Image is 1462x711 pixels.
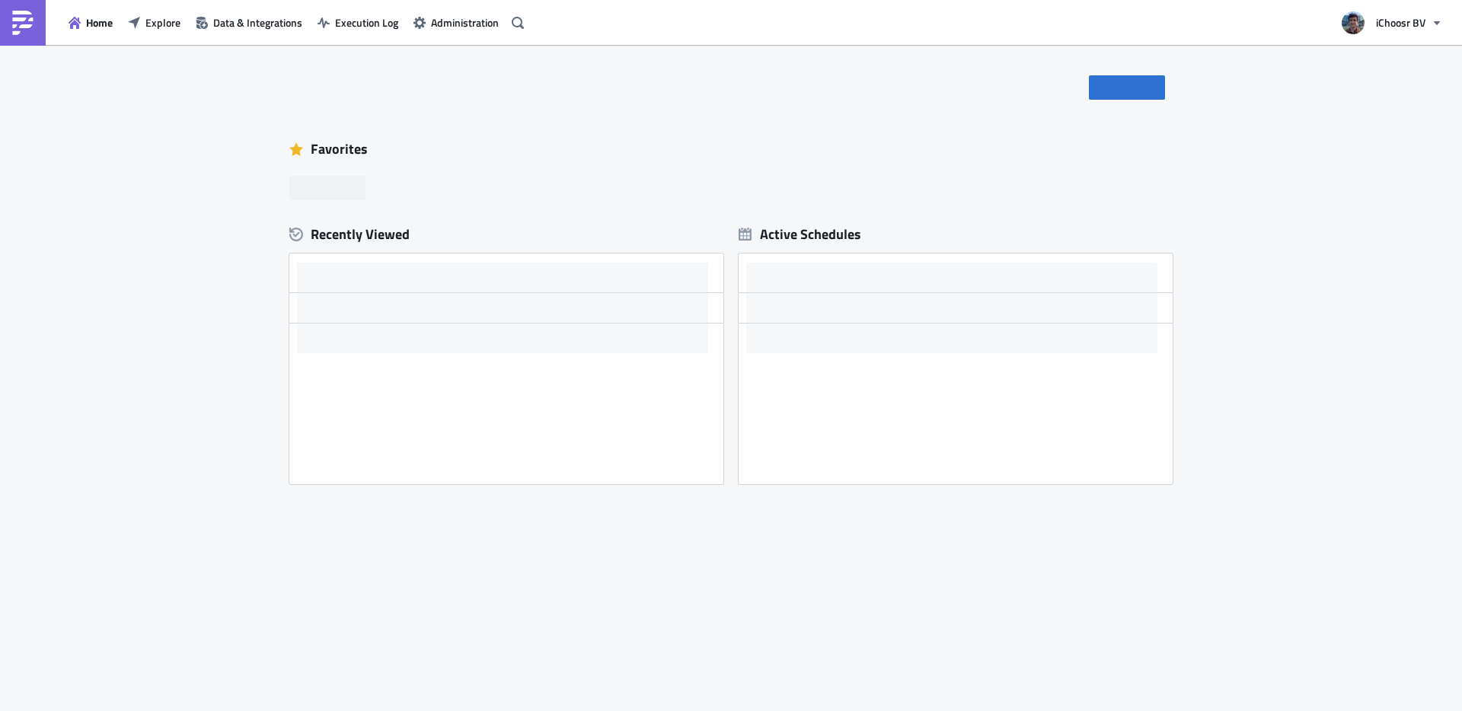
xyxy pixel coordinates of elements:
[289,223,723,246] div: Recently Viewed
[188,11,310,34] button: Data & Integrations
[310,11,406,34] button: Execution Log
[11,11,35,35] img: PushMetrics
[120,11,188,34] button: Explore
[1333,6,1451,40] button: iChoosr BV
[61,11,120,34] button: Home
[1340,10,1366,36] img: Avatar
[145,14,180,30] span: Explore
[739,225,861,243] div: Active Schedules
[335,14,398,30] span: Execution Log
[213,14,302,30] span: Data & Integrations
[406,11,506,34] button: Administration
[289,138,1173,161] div: Favorites
[1376,14,1425,30] span: iChoosr BV
[431,14,499,30] span: Administration
[86,14,113,30] span: Home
